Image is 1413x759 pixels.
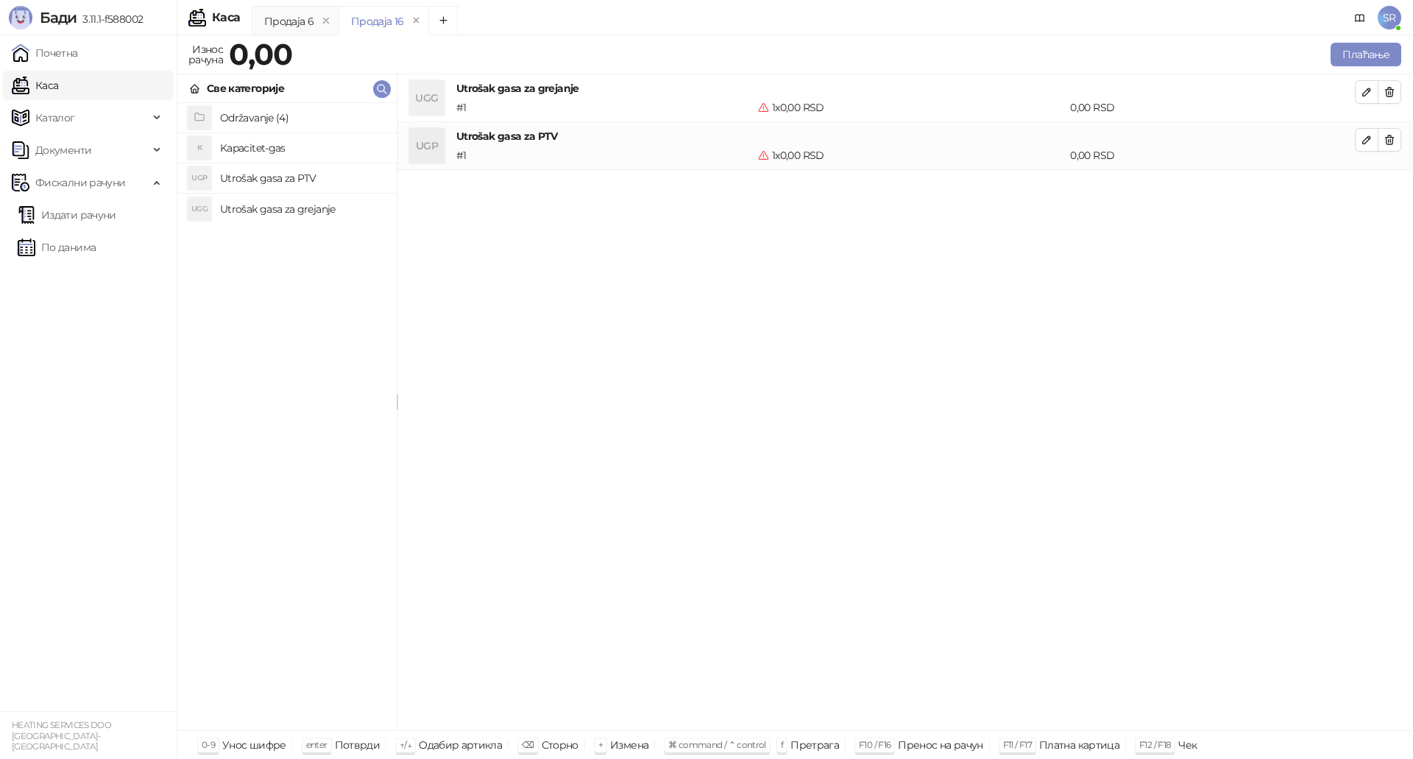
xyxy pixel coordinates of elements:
[1178,735,1197,755] div: Чек
[220,197,385,221] h4: Utrošak gasa za grejanje
[202,739,215,750] span: 0-9
[229,36,292,72] strong: 0,00
[409,80,445,116] div: UGG
[1348,6,1372,29] a: Документација
[1067,99,1358,116] div: 0,00 RSD
[188,197,211,221] div: UGG
[453,147,755,163] div: # 1
[306,739,327,750] span: enter
[456,80,1355,96] h4: Utrošak gasa za grejanje
[220,136,385,160] h4: Kapacitet-gas
[522,739,534,750] span: ⌫
[220,166,385,190] h4: Utrošak gasa za PTV
[755,99,1068,116] div: 1 x 0,00 RSD
[1331,43,1401,66] button: Плаћање
[77,13,143,26] span: 3.11.1-f588002
[335,735,380,755] div: Потврди
[35,103,75,133] span: Каталог
[1067,147,1358,163] div: 0,00 RSD
[610,735,648,755] div: Измена
[668,739,766,750] span: ⌘ command / ⌃ control
[18,200,116,230] a: Издати рачуни
[453,99,755,116] div: # 1
[1139,739,1171,750] span: F12 / F18
[456,128,1355,144] h4: Utrošak gasa za PTV
[212,12,240,24] div: Каса
[400,739,411,750] span: ↑/↓
[35,135,91,165] span: Документи
[790,735,839,755] div: Претрага
[598,739,603,750] span: +
[1039,735,1119,755] div: Платна картица
[207,80,284,96] div: Све категорије
[407,15,426,27] button: remove
[264,13,314,29] div: Продаја 6
[755,147,1068,163] div: 1 x 0,00 RSD
[1003,739,1032,750] span: F11 / F17
[177,103,397,730] div: grid
[898,735,982,755] div: Пренос на рачун
[35,168,125,197] span: Фискални рачуни
[1378,6,1401,29] span: SR
[18,233,96,262] a: По данима
[12,720,111,752] small: HEATING SERVICES DOO [GEOGRAPHIC_DATA]-[GEOGRAPHIC_DATA]
[188,136,211,160] div: K
[781,739,783,750] span: f
[542,735,578,755] div: Сторно
[40,9,77,27] span: Бади
[316,15,336,27] button: remove
[188,166,211,190] div: UGP
[428,6,458,35] button: Add tab
[351,13,404,29] div: Продаја 16
[12,71,58,100] a: Каса
[220,106,385,130] h4: Održavanje (4)
[409,128,445,163] div: UGP
[222,735,286,755] div: Унос шифре
[185,40,226,69] div: Износ рачуна
[419,735,502,755] div: Одабир артикла
[12,38,78,68] a: Почетна
[9,6,32,29] img: Logo
[859,739,890,750] span: F10 / F16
